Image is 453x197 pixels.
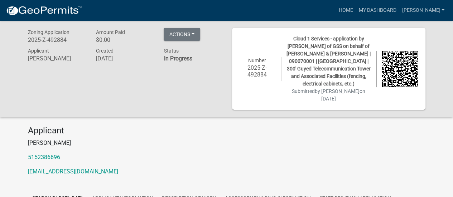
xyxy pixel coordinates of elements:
[164,48,178,54] span: Status
[286,36,371,87] span: Cloud 1 Services - application by [PERSON_NAME] of GSS on behalf of [PERSON_NAME] & [PERSON_NAME]...
[164,55,192,62] strong: In Progress
[96,55,153,62] h6: [DATE]
[382,51,418,87] img: QR code
[239,64,276,78] h6: 2025-Z-492884
[96,48,113,54] span: Created
[28,29,69,35] span: Zoning Application
[28,154,60,161] a: 5152386696
[248,58,266,63] span: Number
[28,36,85,43] h6: 2025-Z-492884
[28,125,425,136] h4: Applicant
[28,55,85,62] h6: [PERSON_NAME]
[28,139,425,147] p: [PERSON_NAME]
[28,168,118,175] a: [EMAIL_ADDRESS][DOMAIN_NAME]
[96,29,125,35] span: Amount Paid
[336,4,356,17] a: Home
[315,88,360,94] span: by [PERSON_NAME]
[28,48,49,54] span: Applicant
[292,88,365,102] span: Submitted on [DATE]
[356,4,399,17] a: My Dashboard
[164,28,200,41] button: Actions
[399,4,447,17] a: [PERSON_NAME]
[96,36,153,43] h6: $0.00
